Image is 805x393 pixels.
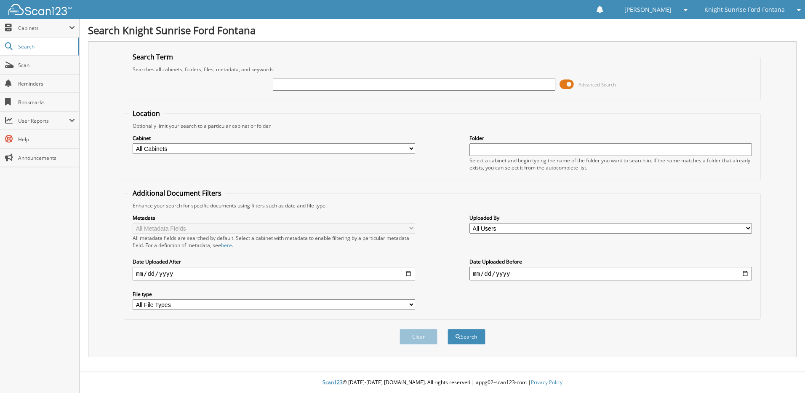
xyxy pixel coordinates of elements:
[88,23,797,37] h1: Search Knight Sunrise Ford Fontana
[704,7,785,12] span: Knight Sunrise Ford Fontana
[128,109,164,118] legend: Location
[763,353,805,393] iframe: Chat Widget
[400,329,437,345] button: Clear
[18,117,69,124] span: User Reports
[221,242,232,249] a: here
[469,258,752,265] label: Date Uploaded Before
[80,372,805,393] div: © [DATE]-[DATE] [DOMAIN_NAME]. All rights reserved | appg02-scan123-com |
[448,329,485,345] button: Search
[18,99,75,106] span: Bookmarks
[18,43,74,50] span: Search
[531,379,562,386] a: Privacy Policy
[624,7,672,12] span: [PERSON_NAME]
[8,4,72,15] img: scan123-logo-white.svg
[133,258,415,265] label: Date Uploaded After
[128,52,177,62] legend: Search Term
[323,379,343,386] span: Scan123
[469,157,752,171] div: Select a cabinet and begin typing the name of the folder you want to search in. If the name match...
[469,135,752,142] label: Folder
[128,66,756,73] div: Searches all cabinets, folders, files, metadata, and keywords
[133,291,415,298] label: File type
[133,214,415,221] label: Metadata
[133,135,415,142] label: Cabinet
[128,188,226,198] legend: Additional Document Filters
[18,62,75,69] span: Scan
[578,81,616,88] span: Advanced Search
[469,214,752,221] label: Uploaded By
[18,24,69,32] span: Cabinets
[133,267,415,280] input: start
[133,234,415,249] div: All metadata fields are searched by default. Select a cabinet with metadata to enable filtering b...
[18,136,75,143] span: Help
[128,122,756,129] div: Optionally limit your search to a particular cabinet or folder
[18,154,75,162] span: Announcements
[18,80,75,87] span: Reminders
[128,202,756,209] div: Enhance your search for specific documents using filters such as date and file type.
[469,267,752,280] input: end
